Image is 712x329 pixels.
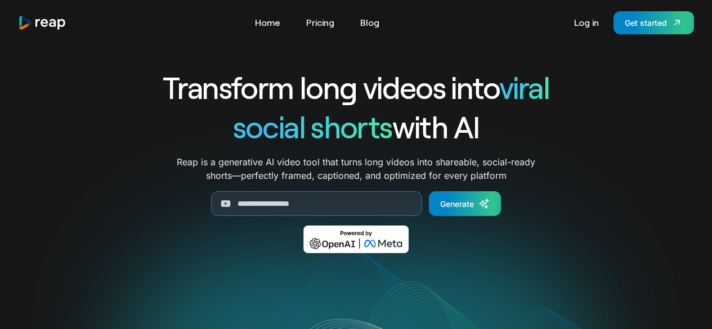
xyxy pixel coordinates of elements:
form: Generate Form [122,191,590,216]
h1: Transform long videos into [122,67,590,107]
a: home [18,15,66,30]
img: reap logo [18,15,66,30]
a: Home [249,13,286,31]
p: Reap is a generative AI video tool that turns long videos into shareable, social-ready shorts—per... [177,155,535,182]
a: Get started [614,11,694,34]
h1: with AI [122,107,590,146]
a: Pricing [301,13,340,31]
div: Get started [625,17,667,29]
span: social shorts [233,108,392,145]
a: Log in [568,13,604,31]
img: Powered by OpenAI & Meta [303,226,409,253]
span: viral [499,69,549,105]
div: Generate [440,198,474,210]
a: Generate [429,191,501,216]
a: Blog [355,13,385,31]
